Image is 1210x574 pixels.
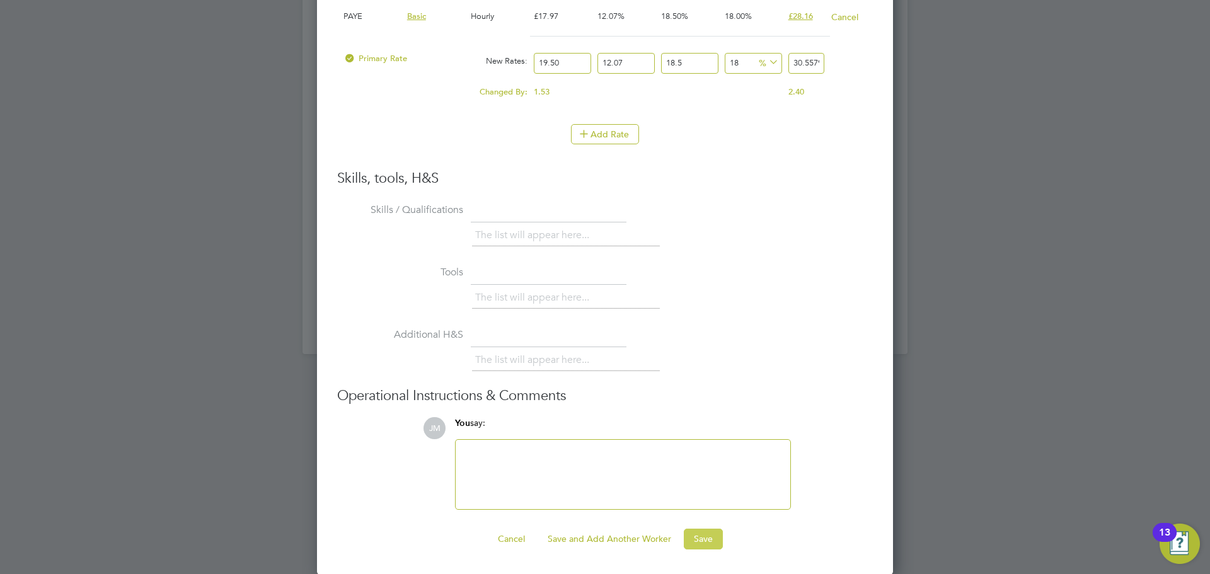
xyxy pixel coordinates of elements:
[343,53,407,64] span: Primary Rate
[337,387,873,405] h3: Operational Instructions & Comments
[337,169,873,188] h3: Skills, tools, H&S
[475,289,594,306] li: The list will appear here...
[455,417,791,439] div: say:
[788,11,813,21] span: £28.16
[455,418,470,428] span: You
[337,328,463,342] label: Additional H&S
[538,529,681,549] button: Save and Add Another Worker
[754,55,780,69] span: %
[423,417,446,439] span: JM
[337,204,463,217] label: Skills / Qualifications
[475,227,594,244] li: The list will appear here...
[1160,524,1200,564] button: Open Resource Center, 13 new notifications
[534,86,550,97] span: 1.53
[661,11,688,21] span: 18.50%
[831,11,859,23] button: Cancel
[571,124,639,144] button: Add Rate
[597,11,625,21] span: 12.07%
[1159,532,1170,549] div: 13
[468,49,531,73] div: New Rates:
[725,11,752,21] span: 18.00%
[340,80,531,104] div: Changed By:
[475,352,594,369] li: The list will appear here...
[407,11,426,21] span: Basic
[788,86,804,97] span: 2.40
[488,529,535,549] button: Cancel
[337,266,463,279] label: Tools
[684,529,723,549] button: Save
